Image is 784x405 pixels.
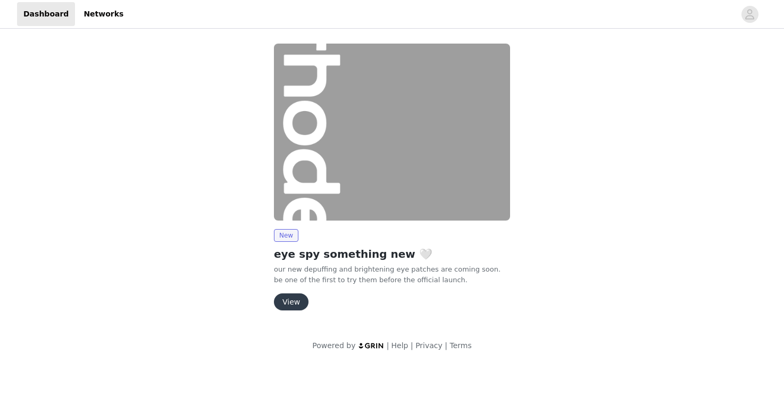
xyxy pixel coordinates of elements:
[274,44,510,221] img: rhode skin
[445,341,447,350] span: |
[358,342,385,349] img: logo
[274,264,510,285] p: our new depuffing and brightening eye patches are coming soon. be one of the first to try them be...
[391,341,408,350] a: Help
[274,293,308,310] button: View
[745,6,755,23] div: avatar
[449,341,471,350] a: Terms
[411,341,413,350] span: |
[17,2,75,26] a: Dashboard
[274,246,510,262] h2: eye spy something new 🤍
[387,341,389,350] span: |
[312,341,355,350] span: Powered by
[77,2,130,26] a: Networks
[274,298,308,306] a: View
[415,341,443,350] a: Privacy
[274,229,298,242] span: New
